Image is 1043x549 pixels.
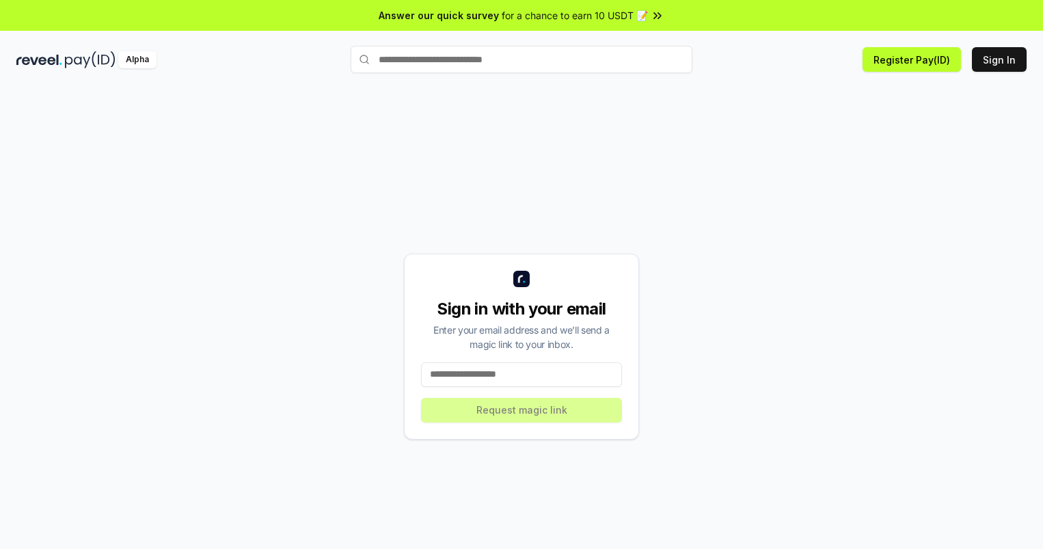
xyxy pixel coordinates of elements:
button: Sign In [972,47,1027,72]
div: Enter your email address and we’ll send a magic link to your inbox. [421,323,622,351]
div: Alpha [118,51,157,68]
span: for a chance to earn 10 USDT 📝 [502,8,648,23]
img: pay_id [65,51,116,68]
button: Register Pay(ID) [863,47,961,72]
div: Sign in with your email [421,298,622,320]
img: reveel_dark [16,51,62,68]
span: Answer our quick survey [379,8,499,23]
img: logo_small [513,271,530,287]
